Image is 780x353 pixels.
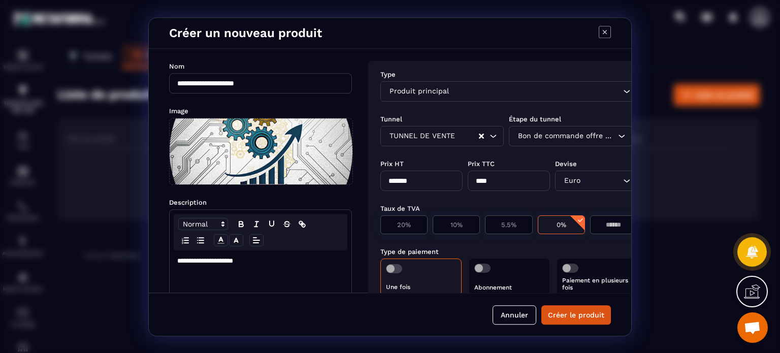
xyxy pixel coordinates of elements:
[457,131,478,142] input: Search for option
[438,221,474,229] p: 10%
[380,115,402,123] label: Tunnel
[387,86,451,97] span: Produit principal
[380,160,404,168] label: Prix HT
[562,175,582,186] span: Euro
[509,115,561,123] label: Étape du tunnel
[380,248,439,255] label: Type de paiement
[493,305,536,325] button: Annuler
[169,62,184,70] label: Nom
[737,312,768,343] div: Ouvrir le chat
[615,131,615,142] input: Search for option
[543,221,579,229] p: 0%
[380,205,420,212] label: Taux de TVA
[491,221,527,229] p: 5.5%
[515,131,615,142] span: Bon de commande offre LiberTech
[169,199,207,206] label: Description
[555,171,637,191] div: Search for option
[380,71,396,78] label: Type
[562,277,632,291] p: Paiement en plusieurs fois
[386,283,456,291] p: Une fois
[451,86,621,97] input: Search for option
[380,126,504,146] div: Search for option
[479,132,484,140] button: Clear Selected
[169,107,188,115] label: Image
[468,160,495,168] label: Prix TTC
[582,175,621,186] input: Search for option
[380,81,637,102] div: Search for option
[386,221,422,229] p: 20%
[555,160,577,168] label: Devise
[509,126,632,146] div: Search for option
[474,284,544,291] p: Abonnement
[169,26,322,40] h4: Créer un nouveau produit
[387,131,457,142] span: TUNNEL DE VENTE
[541,305,611,325] button: Créer le produit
